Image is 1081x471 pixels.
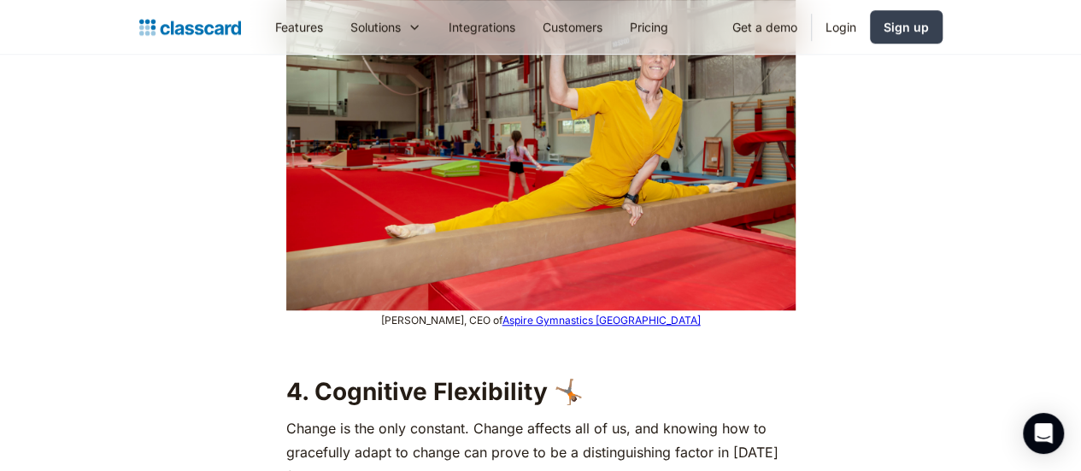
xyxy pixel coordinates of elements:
[286,315,796,327] figcaption: [PERSON_NAME], CEO of
[286,335,796,359] p: ‍
[616,8,682,46] a: Pricing
[502,314,701,327] a: Aspire Gymnastics [GEOGRAPHIC_DATA]
[286,376,796,407] h2: 4. Cognitive Flexibility 🤸🏽
[870,10,943,44] a: Sign up
[529,8,616,46] a: Customers
[337,8,435,46] div: Solutions
[812,8,870,46] a: Login
[261,8,337,46] a: Features
[435,8,529,46] a: Integrations
[1023,413,1064,454] div: Open Intercom Messenger
[884,18,929,36] div: Sign up
[350,18,401,36] div: Solutions
[139,15,241,39] a: home
[719,8,811,46] a: Get a demo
